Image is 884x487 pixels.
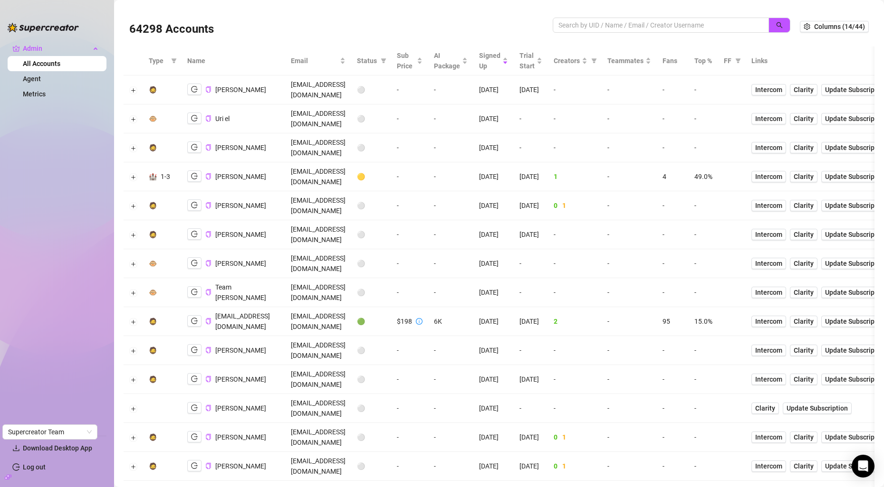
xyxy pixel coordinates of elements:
span: filter [381,58,386,64]
a: Intercom [751,345,786,356]
span: 🟡 [357,173,365,180]
td: - [657,191,689,220]
a: Intercom [751,460,786,472]
td: - [428,75,473,104]
a: Intercom [751,171,786,182]
td: - [657,220,689,249]
span: FF [724,56,731,66]
td: - [548,249,602,278]
button: logout [187,228,202,240]
span: Intercom [755,142,782,153]
a: Intercom [751,431,786,443]
td: - [657,249,689,278]
td: - [391,75,428,104]
td: - [657,278,689,307]
span: logout [191,202,198,208]
button: Expand row [130,347,137,355]
a: Intercom [751,229,786,240]
span: copy [205,86,211,93]
span: Uri el [215,115,230,122]
div: 🐵 [149,258,157,269]
span: copy [205,144,211,150]
span: Intercom [755,113,782,124]
button: Copy Account UID [205,347,211,354]
span: Intercom [755,287,782,298]
button: Expand row [130,463,137,470]
td: [DATE] [473,133,514,162]
td: - [657,75,689,104]
span: Creators [554,56,580,66]
button: Copy Account UID [205,260,211,267]
a: Clarity [790,287,817,298]
button: logout [187,373,202,384]
a: Clarity [790,316,817,327]
span: 49.0% [694,173,712,180]
span: logout [191,462,198,469]
button: logout [187,170,202,182]
span: Clarity [794,432,814,442]
button: logout [187,315,202,327]
span: filter [733,54,743,68]
span: Update Subscription [787,404,848,412]
div: 1-3 [161,171,170,182]
span: copy [205,173,211,179]
a: Clarity [790,200,817,211]
span: Admin [23,41,90,56]
a: Clarity [790,171,817,182]
span: [PERSON_NAME] [215,144,266,151]
button: Expand row [130,318,137,326]
span: Clarity [794,84,814,95]
span: Clarity [794,171,814,182]
th: AI Package [428,47,473,75]
td: - [391,278,428,307]
span: crown [12,45,20,52]
td: - [428,133,473,162]
td: [DATE] [514,162,548,191]
span: logout [191,289,198,295]
td: [EMAIL_ADDRESS][DOMAIN_NAME] [285,278,351,307]
button: Expand row [130,231,137,239]
th: Teammates [602,47,657,75]
span: ⚪ [357,144,365,151]
span: - [607,231,609,238]
span: - [607,202,609,209]
span: Intercom [755,345,782,356]
span: Clarity [794,200,814,211]
span: Columns (14/44) [814,23,865,30]
td: - [689,104,718,133]
span: logout [191,231,198,237]
td: [DATE] [514,191,548,220]
span: Intercom [755,432,782,442]
span: logout [191,404,198,411]
span: copy [205,376,211,382]
span: copy [205,202,211,208]
span: [PERSON_NAME] [215,86,266,94]
th: Fans [657,47,689,75]
button: Copy Account UID [205,462,211,469]
td: [EMAIL_ADDRESS][DOMAIN_NAME] [285,104,351,133]
div: 🧔 [149,432,157,442]
span: 4 [663,173,666,180]
span: - [607,173,609,180]
span: Team [PERSON_NAME] [215,283,266,301]
td: - [428,191,473,220]
span: ⚪ [357,231,365,238]
span: Intercom [755,258,782,269]
button: Expand row [130,86,137,94]
td: [EMAIL_ADDRESS][DOMAIN_NAME] [285,249,351,278]
th: Sub Price [391,47,428,75]
span: filter [169,54,179,68]
span: filter [735,58,741,64]
div: 🧔 [149,200,157,211]
span: Intercom [755,461,782,471]
span: copy [205,115,211,122]
div: 🧔 [149,345,157,356]
td: - [657,104,689,133]
span: - [607,260,609,267]
a: Intercom [751,113,786,124]
span: Intercom [755,374,782,384]
th: Trial Start [514,47,548,75]
td: - [391,191,428,220]
td: - [689,75,718,104]
span: Type [149,56,167,66]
